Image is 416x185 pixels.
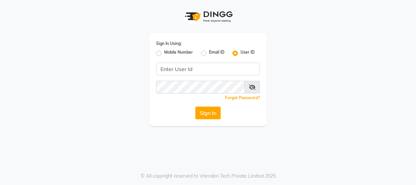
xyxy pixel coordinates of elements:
label: Sign In Using: [156,41,182,47]
a: Forgot Password? [225,95,260,100]
input: Username [156,81,245,94]
label: Email ID [209,49,224,57]
label: User ID [240,49,255,57]
img: logo1.svg [181,7,235,26]
label: Mobile Number [164,49,193,57]
input: Username [156,63,260,75]
button: Sign In [195,107,221,119]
